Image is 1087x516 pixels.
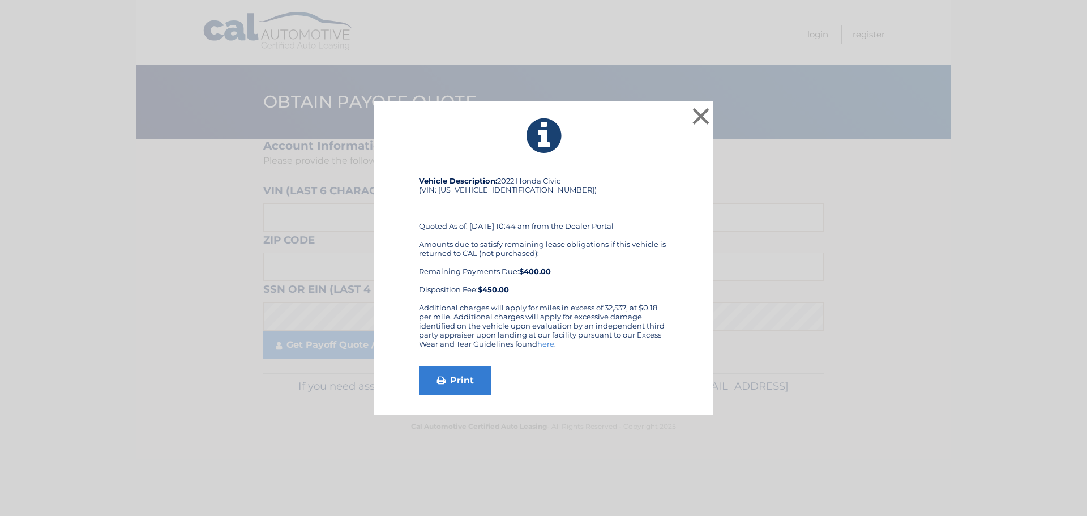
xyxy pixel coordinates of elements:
strong: $450.00 [478,285,509,294]
div: 2022 Honda Civic (VIN: [US_VEHICLE_IDENTIFICATION_NUMBER]) Quoted As of: [DATE] 10:44 am from the... [419,176,668,303]
b: $400.00 [519,267,551,276]
a: Print [419,366,491,395]
a: here [537,339,554,348]
div: Amounts due to satisfy remaining lease obligations if this vehicle is returned to CAL (not purcha... [419,240,668,294]
div: Additional charges will apply for miles in excess of 32,537, at $0.18 per mile. Additional charge... [419,303,668,357]
strong: Vehicle Description: [419,176,497,185]
button: × [690,105,712,127]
